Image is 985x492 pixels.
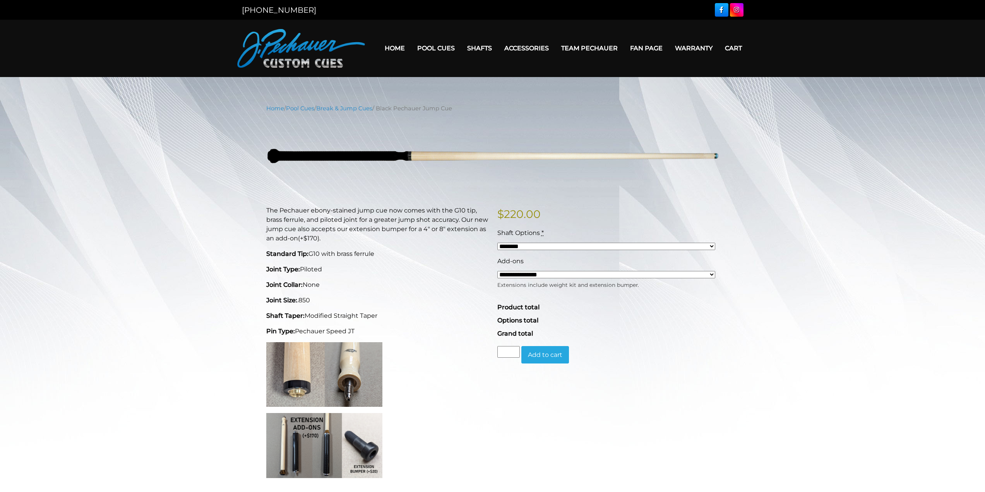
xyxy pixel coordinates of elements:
a: Shafts [461,38,498,58]
span: Add-ons [497,257,524,265]
a: Pool Cues [411,38,461,58]
strong: Shaft Taper: [266,312,305,319]
a: Home [266,105,284,112]
strong: Pin Type: [266,327,295,335]
div: Extensions include weight kit and extension bumper. [497,279,715,289]
p: Modified Straight Taper [266,311,488,321]
abbr: required [541,229,544,237]
a: Pool Cues [286,105,314,112]
input: Product quantity [497,346,520,358]
a: Team Pechauer [555,38,624,58]
strong: Standard Tip: [266,250,308,257]
p: None [266,280,488,290]
p: .850 [266,296,488,305]
img: black-jump-photo.png [266,118,719,194]
button: Add to cart [521,346,569,364]
p: Piloted [266,265,488,274]
strong: Joint Size: [266,297,297,304]
nav: Breadcrumb [266,104,719,113]
p: Pechauer Speed JT [266,327,488,336]
a: Accessories [498,38,555,58]
a: Fan Page [624,38,669,58]
a: Break & Jump Cues [316,105,372,112]
a: Cart [719,38,748,58]
span: Shaft Options [497,229,540,237]
p: The Pechauer ebony-stained jump cue now comes with the G10 tip, brass ferrule, and piloted joint ... [266,206,488,243]
span: Product total [497,303,540,311]
a: Home [379,38,411,58]
span: Options total [497,317,538,324]
img: Pechauer Custom Cues [237,29,365,68]
strong: Joint Collar: [266,281,303,288]
a: [PHONE_NUMBER] [242,5,316,15]
a: Warranty [669,38,719,58]
span: $ [497,207,504,221]
bdi: 220.00 [497,207,541,221]
strong: Joint Type: [266,266,300,273]
span: Grand total [497,330,533,337]
p: G10 with brass ferrule [266,249,488,259]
